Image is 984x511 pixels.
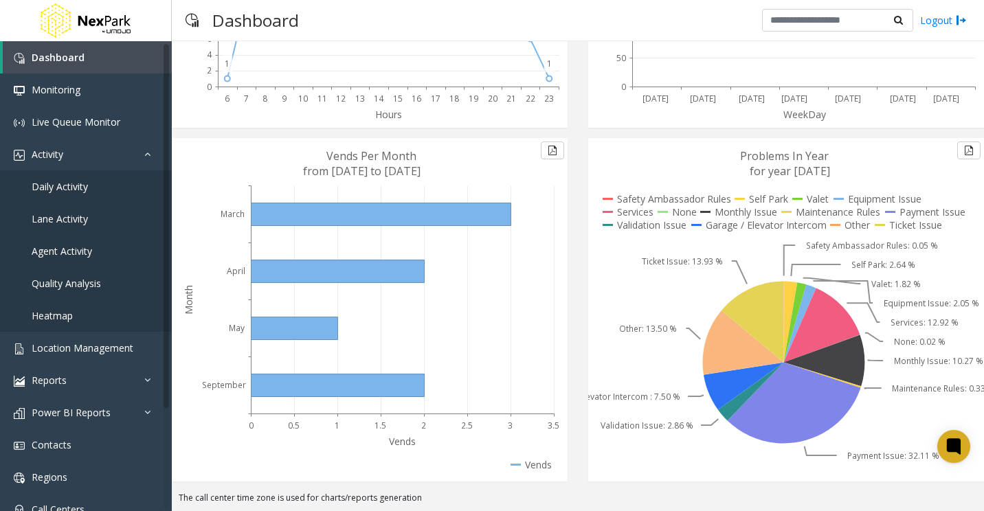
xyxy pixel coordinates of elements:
span: Location Management [32,341,133,354]
text: for year [DATE] [750,163,830,179]
text: Ticket Issue: 13.93 % [642,255,723,267]
text: May [229,322,245,334]
h3: Dashboard [205,3,306,37]
img: 'icon' [14,150,25,161]
text: from [DATE] to [DATE] [303,163,421,179]
img: 'icon' [14,117,25,128]
text: Problems In Year [740,148,829,163]
text: [DATE] [933,93,959,104]
text: Monthly Issue: 10.27 % [894,355,983,367]
text: 1 [547,58,552,69]
span: Lane Activity [32,212,88,225]
text: 16 [412,93,421,104]
text: 7 [244,93,249,104]
text: 10 [298,93,308,104]
button: Export to pdf [957,141,981,159]
text: [DATE] [835,93,861,104]
text: [DATE] [690,93,716,104]
text: Self Park: 2.64 % [851,259,915,271]
text: 6 [225,93,230,104]
text: 11 [317,93,327,104]
text: Other: 13.50 % [619,323,677,334]
text: March [221,208,245,220]
text: 17 [431,93,440,104]
span: Activity [32,148,63,161]
text: None: 0.02 % [894,336,946,348]
text: 9 [282,93,287,104]
text: 2 [207,65,212,76]
text: 21 [506,93,516,104]
text: Payment Issue: 32.11 % [847,450,939,462]
img: pageIcon [186,3,199,37]
span: Reports [32,374,67,387]
text: Validation Issue: 2.86 % [601,420,693,431]
span: Regions [32,470,67,484]
text: [DATE] [642,93,669,104]
text: [DATE] [890,93,916,104]
button: Export to pdf [541,141,564,159]
text: 0 [621,81,626,93]
text: 22 [526,93,535,104]
img: 'icon' [14,440,25,451]
span: Dashboard [32,51,85,64]
text: 2 [421,420,426,431]
text: 4 [207,49,212,60]
img: 'icon' [14,408,25,419]
text: 8 [262,93,267,104]
text: Month [182,285,195,315]
text: 15 [393,93,403,104]
text: 0 [207,81,212,93]
span: Daily Activity [32,180,88,193]
text: Garage / Elevator Intercom : 7.50 % [543,391,680,402]
text: Vends Per Month [326,148,416,163]
text: 1 [335,420,339,431]
text: 0 [249,420,254,431]
text: [DATE] [781,93,807,104]
span: Contacts [32,438,71,451]
text: Hours [375,108,402,121]
span: Live Queue Monitor [32,115,120,128]
text: 3 [508,420,513,431]
text: Vends [389,435,416,448]
text: 20 [488,93,497,104]
a: Logout [920,13,967,27]
span: Heatmap [32,309,73,322]
span: Monitoring [32,83,80,96]
img: 'icon' [14,53,25,64]
img: logout [956,13,967,27]
text: 19 [469,93,478,104]
text: Safety Ambassador Rules: 0.05 % [806,240,938,251]
div: The call center time zone is used for charts/reports generation [172,492,984,511]
text: 18 [449,93,459,104]
text: 1.5 [374,420,386,431]
span: Power BI Reports [32,406,111,419]
img: 'icon' [14,85,25,96]
img: 'icon' [14,473,25,484]
text: 12 [336,93,346,104]
text: September [202,379,246,391]
a: Dashboard [3,41,172,73]
text: [DATE] [739,93,765,104]
text: 13 [355,93,365,104]
span: Agent Activity [32,245,92,258]
span: Quality Analysis [32,277,101,290]
text: 2.5 [461,420,473,431]
text: 1 [225,58,230,69]
text: Valet: 1.82 % [871,278,921,290]
text: 50 [616,52,626,64]
text: 14 [374,93,384,104]
text: 23 [544,93,554,104]
text: April [227,265,245,277]
img: 'icon' [14,343,25,354]
text: WeekDay [783,108,827,121]
img: 'icon' [14,376,25,387]
text: Services: 12.92 % [891,317,959,328]
text: Equipment Issue: 2.05 % [884,297,979,309]
text: 0.5 [288,420,300,431]
text: 3.5 [548,420,559,431]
